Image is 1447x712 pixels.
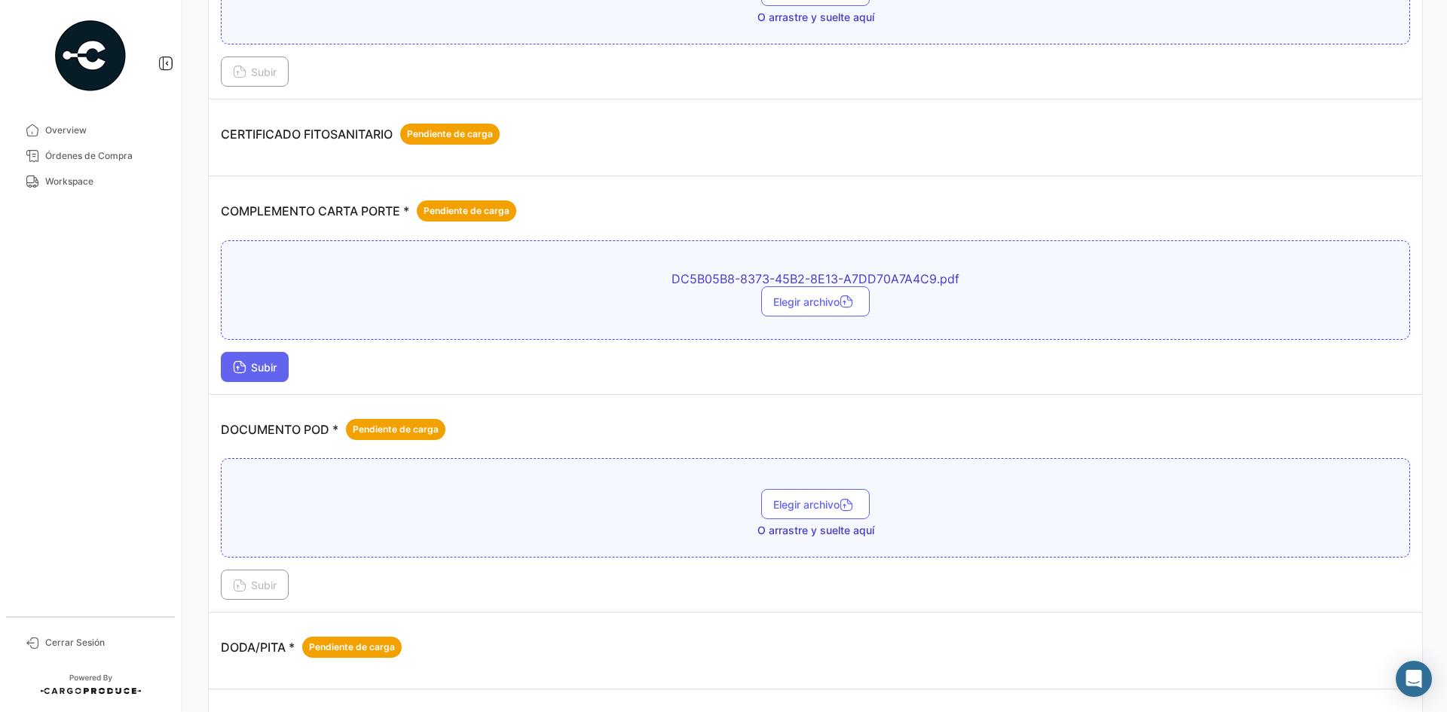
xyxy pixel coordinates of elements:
span: O arrastre y suelte aquí [757,523,874,538]
button: Subir [221,352,289,382]
span: Pendiente de carga [353,423,439,436]
button: Subir [221,570,289,600]
span: Elegir archivo [773,498,858,511]
span: O arrastre y suelte aquí [757,10,874,25]
a: Overview [12,118,169,143]
span: Subir [233,66,277,78]
a: Órdenes de Compra [12,143,169,169]
img: powered-by.png [53,18,128,93]
button: Elegir archivo [761,489,870,519]
span: Órdenes de Compra [45,149,163,163]
span: DC5B05B8-8373-45B2-8E13-A7DD70A7A4C9.pdf [552,271,1079,286]
p: DOCUMENTO POD * [221,419,445,440]
span: Pendiente de carga [424,204,509,218]
div: Abrir Intercom Messenger [1396,661,1432,697]
a: Workspace [12,169,169,194]
button: Elegir archivo [761,286,870,316]
span: Pendiente de carga [407,127,493,141]
button: Subir [221,57,289,87]
span: Subir [233,361,277,374]
span: Pendiente de carga [309,640,395,654]
span: Overview [45,124,163,137]
p: CERTIFICADO FITOSANITARIO [221,124,500,145]
p: COMPLEMENTO CARTA PORTE * [221,200,516,222]
p: DODA/PITA * [221,637,402,658]
span: Elegir archivo [773,295,858,308]
span: Workspace [45,175,163,188]
span: Subir [233,579,277,591]
span: Cerrar Sesión [45,636,163,649]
